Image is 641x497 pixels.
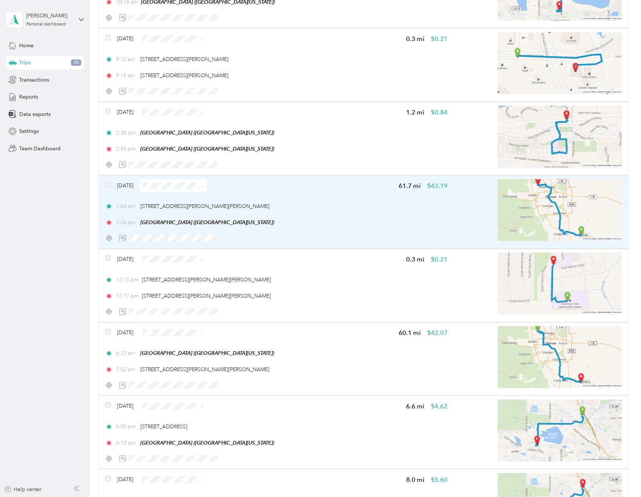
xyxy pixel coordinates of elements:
[142,277,271,283] span: [STREET_ADDRESS][PERSON_NAME][PERSON_NAME]
[140,203,269,209] span: [STREET_ADDRESS][PERSON_NAME][PERSON_NAME]
[117,255,133,263] span: [DATE]
[142,293,271,299] span: [STREET_ADDRESS][PERSON_NAME][PERSON_NAME]
[116,55,137,63] span: 9:12 am
[498,32,622,94] img: minimap
[19,127,39,135] span: Settings
[19,93,38,101] span: Reports
[19,76,49,84] span: Transactions
[116,145,137,153] span: 2:55 pm
[117,182,133,189] span: [DATE]
[498,106,622,168] img: minimap
[399,181,421,191] span: 61.7 mi
[431,108,447,117] span: $0.84
[116,129,137,137] span: 2:38 pm
[140,130,274,136] span: [GEOGRAPHIC_DATA] ([GEOGRAPHIC_DATA][US_STATE])
[117,35,133,42] span: [DATE]
[140,366,269,373] span: [STREET_ADDRESS][PERSON_NAME][PERSON_NAME]
[116,349,137,357] span: 6:23 am
[498,179,622,241] img: minimap
[431,34,447,44] span: $0.21
[116,366,137,373] span: 7:52 am
[19,42,34,49] span: Home
[406,475,425,484] span: 8.0 mi
[431,402,447,411] span: $4.62
[406,34,425,44] span: 0.3 mi
[406,402,425,411] span: 6.6 mi
[26,12,72,20] div: [PERSON_NAME]
[140,72,228,79] span: [STREET_ADDRESS][PERSON_NAME]
[140,146,274,152] span: [GEOGRAPHIC_DATA] ([GEOGRAPHIC_DATA][US_STATE])
[117,476,133,483] span: [DATE]
[116,439,137,447] span: 4:13 pm
[19,110,51,118] span: Data exports
[26,22,66,27] div: Personal dashboard
[431,255,447,264] span: $0.21
[406,108,425,117] span: 1.2 mi
[406,255,425,264] span: 0.3 mi
[116,423,137,431] span: 4:00 pm
[427,328,447,337] span: $42.07
[117,108,133,116] span: [DATE]
[4,486,42,493] button: Help center
[140,56,228,62] span: [STREET_ADDRESS][PERSON_NAME]
[431,475,447,484] span: $5.60
[19,59,31,66] span: Trips
[498,326,622,388] img: minimap
[116,219,137,226] span: 2:26 pm
[116,292,139,300] span: 12:17 pm
[71,59,81,66] span: 48
[116,202,137,210] span: 1:04 pm
[140,440,274,446] span: [GEOGRAPHIC_DATA] ([GEOGRAPHIC_DATA][US_STATE])
[19,145,61,152] span: Team Dashboard
[117,402,133,410] span: [DATE]
[140,219,274,225] span: [GEOGRAPHIC_DATA] ([GEOGRAPHIC_DATA][US_STATE])
[600,456,641,497] iframe: Everlance-gr Chat Button Frame
[117,329,133,336] span: [DATE]
[427,181,447,191] span: $43.19
[399,328,421,337] span: 60.1 mi
[498,253,622,315] img: minimap
[116,276,139,284] span: 12:15 pm
[498,400,622,462] img: minimap
[116,72,137,79] span: 9:15 am
[140,350,274,356] span: [GEOGRAPHIC_DATA] ([GEOGRAPHIC_DATA][US_STATE])
[140,424,187,430] span: [STREET_ADDRESS]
